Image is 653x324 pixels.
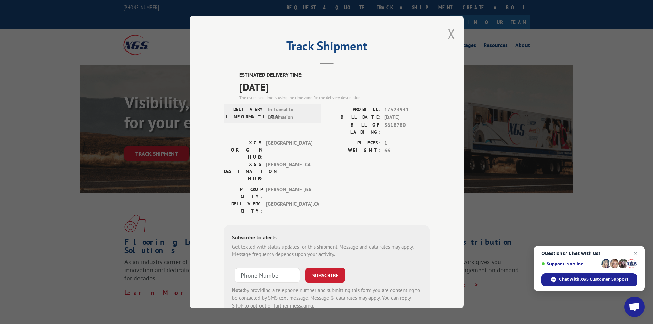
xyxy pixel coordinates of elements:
[448,25,455,43] button: Close modal
[266,186,312,200] span: [PERSON_NAME] , GA
[541,251,637,256] span: Questions? Chat with us!
[224,41,430,54] h2: Track Shipment
[224,161,263,182] label: XGS DESTINATION HUB:
[224,186,263,200] label: PICKUP CITY:
[384,139,430,147] span: 1
[327,139,381,147] label: PIECES:
[232,233,421,243] div: Subscribe to alerts
[384,147,430,155] span: 66
[541,273,637,286] div: Chat with XGS Customer Support
[384,106,430,114] span: 17523941
[268,106,314,121] span: In Transit to Destination
[384,113,430,121] span: [DATE]
[239,71,430,79] label: ESTIMATED DELIVERY TIME:
[624,297,645,317] div: Open chat
[235,268,300,283] input: Phone Number
[559,276,628,283] span: Chat with XGS Customer Support
[224,139,263,161] label: XGS ORIGIN HUB:
[541,261,599,266] span: Support is online
[224,200,263,215] label: DELIVERY CITY:
[384,121,430,136] span: 5618780
[305,268,345,283] button: SUBSCRIBE
[327,106,381,114] label: PROBILL:
[266,139,312,161] span: [GEOGRAPHIC_DATA]
[239,95,430,101] div: The estimated time is using the time zone for the delivery destination.
[232,287,244,293] strong: Note:
[266,161,312,182] span: [PERSON_NAME] CA
[232,243,421,259] div: Get texted with status updates for this shipment. Message and data rates may apply. Message frequ...
[327,113,381,121] label: BILL DATE:
[232,287,421,310] div: by providing a telephone number and submitting this form you are consenting to be contacted by SM...
[266,200,312,215] span: [GEOGRAPHIC_DATA] , CA
[327,121,381,136] label: BILL OF LADING:
[239,79,430,95] span: [DATE]
[631,249,640,257] span: Close chat
[226,106,265,121] label: DELIVERY INFORMATION:
[327,147,381,155] label: WEIGHT:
